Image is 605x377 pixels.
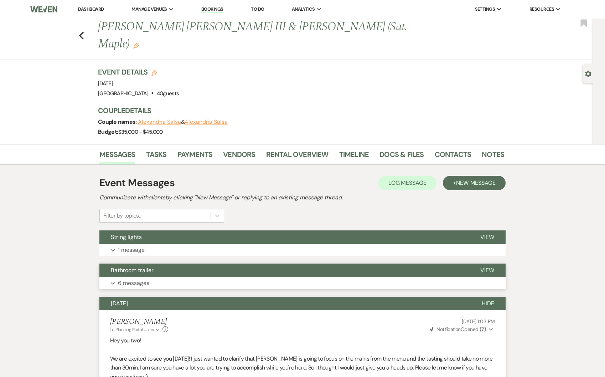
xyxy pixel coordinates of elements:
[585,70,591,77] button: Open lead details
[98,128,118,136] span: Budget:
[157,90,179,97] span: 40 guests
[177,149,213,164] a: Payments
[110,326,161,333] button: to: Planning Portal Users
[482,300,494,307] span: Hide
[111,300,128,307] span: [DATE]
[430,326,486,332] span: Opened
[98,118,138,126] span: Couple names:
[529,6,554,13] span: Resources
[131,6,167,13] span: Manage Venues
[480,266,494,274] span: View
[78,6,104,12] a: Dashboard
[98,106,497,116] h3: Couple Details
[98,67,179,77] h3: Event Details
[138,118,228,126] span: &
[111,233,142,241] span: String lights
[379,149,424,164] a: Docs & Files
[118,128,163,136] span: $35,000 - $45,000
[99,230,469,244] button: String lights
[378,176,436,190] button: Log Message
[339,149,369,164] a: Timeline
[110,317,168,326] h5: [PERSON_NAME]
[30,2,57,17] img: Weven Logo
[469,230,506,244] button: View
[266,149,329,164] a: Rental Overview
[469,264,506,277] button: View
[435,149,471,164] a: Contacts
[118,245,145,255] p: 1 message
[110,336,495,345] p: Hey you two!
[185,119,228,125] button: Alexandria Salsa
[482,149,504,164] a: Notes
[462,318,495,325] span: [DATE] 1:03 PM
[99,193,506,202] h2: Communicate with clients by clicking "New Message" or replying to an existing message thread.
[201,6,223,13] a: Bookings
[480,326,486,332] strong: ( 7 )
[470,297,506,310] button: Hide
[133,42,139,49] button: Edit
[99,244,506,256] button: 1 message
[388,179,426,187] span: Log Message
[436,326,460,332] span: Notification
[99,277,506,289] button: 6 messages
[99,297,470,310] button: [DATE]
[99,175,175,190] h1: Event Messages
[480,233,494,241] span: View
[110,327,154,332] span: to: Planning Portal Users
[118,279,149,288] p: 6 messages
[138,119,181,125] button: Alexandria Salsa
[99,264,469,277] button: Bathroom trailer
[456,179,496,187] span: New Message
[98,19,417,52] h1: [PERSON_NAME] [PERSON_NAME] III & [PERSON_NAME] (Sat. Maple)
[475,6,495,13] span: Settings
[146,149,167,164] a: Tasks
[292,6,315,13] span: Analytics
[429,326,495,333] button: NotificationOpened (7)
[103,212,141,220] div: Filter by topics...
[99,149,135,164] a: Messages
[98,80,113,87] span: [DATE]
[111,266,154,274] span: Bathroom trailer
[443,176,506,190] button: +New Message
[251,6,264,12] a: To Do
[98,90,148,97] span: [GEOGRAPHIC_DATA]
[223,149,255,164] a: Vendors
